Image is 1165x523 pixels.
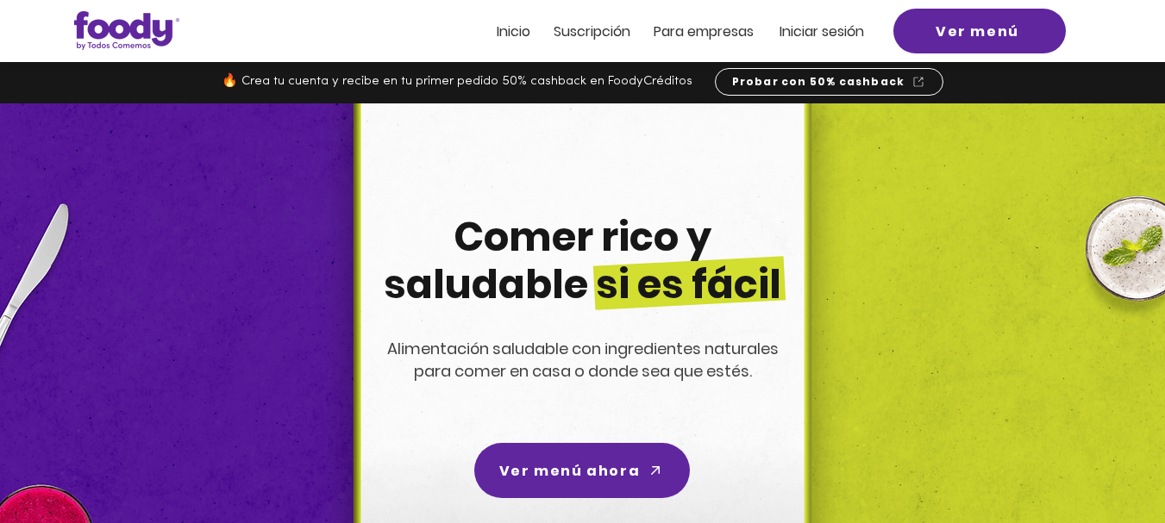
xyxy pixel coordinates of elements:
[497,22,530,41] span: Inicio
[654,24,754,39] a: Para empresas
[780,24,864,39] a: Iniciar sesión
[780,22,864,41] span: Iniciar sesión
[893,9,1066,53] a: Ver menú
[936,21,1019,42] span: Ver menú
[222,75,692,88] span: 🔥 Crea tu cuenta y recibe en tu primer pedido 50% cashback en FoodyCréditos
[387,338,779,382] span: Alimentación saludable con ingredientes naturales para comer en casa o donde sea que estés.
[499,460,640,482] span: Ver menú ahora
[74,11,179,50] img: Logo_Foody V2.0.0 (3).png
[554,24,630,39] a: Suscripción
[732,74,905,90] span: Probar con 50% cashback
[670,22,754,41] span: ra empresas
[497,24,530,39] a: Inicio
[715,68,943,96] a: Probar con 50% cashback
[474,443,690,498] a: Ver menú ahora
[654,22,670,41] span: Pa
[554,22,630,41] span: Suscripción
[1065,423,1148,506] iframe: Messagebird Livechat Widget
[384,209,781,312] span: Comer rico y saludable si es fácil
